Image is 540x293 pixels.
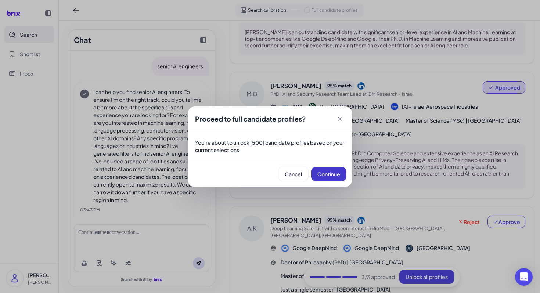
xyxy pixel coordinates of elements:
[250,139,264,146] strong: [500]
[311,167,346,181] button: Continue
[515,268,533,286] div: Open Intercom Messenger
[278,167,308,181] button: Cancel
[195,115,306,123] span: Proceed to full candidate profiles?
[285,171,302,177] span: Cancel
[195,139,345,153] p: You're about to unlock candidate profiles based on your current selections.
[317,171,340,177] span: Continue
